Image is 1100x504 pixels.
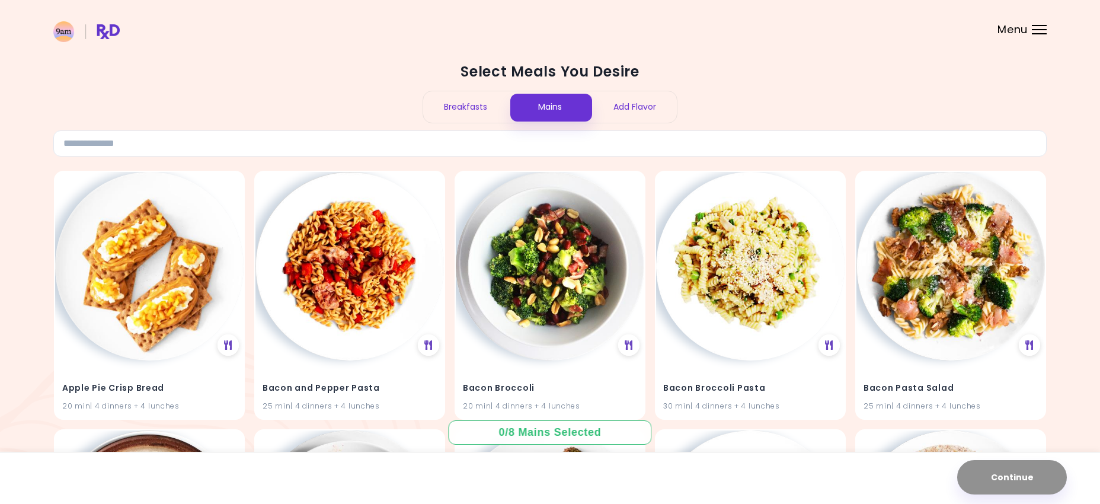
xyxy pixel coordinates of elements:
[508,91,593,123] div: Mains
[463,400,637,411] div: 20 min | 4 dinners + 4 lunches
[53,21,120,42] img: RxDiet
[218,334,239,356] div: See Meal Plan
[818,334,840,356] div: See Meal Plan
[864,379,1038,398] h4: Bacon Pasta Salad
[490,425,610,440] div: 0 / 8 Mains Selected
[663,400,837,411] div: 30 min | 4 dinners + 4 lunches
[592,91,677,123] div: Add Flavor
[618,334,639,356] div: See Meal Plan
[423,91,508,123] div: Breakfasts
[62,400,236,411] div: 20 min | 4 dinners + 4 lunches
[53,62,1047,81] h2: Select Meals You Desire
[62,379,236,398] h4: Apple Pie Crisp Bread
[263,379,437,398] h4: Bacon and Pepper Pasta
[418,334,439,356] div: See Meal Plan
[957,460,1067,495] button: Continue
[663,379,837,398] h4: Bacon Broccoli Pasta
[864,400,1038,411] div: 25 min | 4 dinners + 4 lunches
[463,379,637,398] h4: Bacon Broccoli
[263,400,437,411] div: 25 min | 4 dinners + 4 lunches
[1019,334,1040,356] div: See Meal Plan
[997,24,1028,35] span: Menu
